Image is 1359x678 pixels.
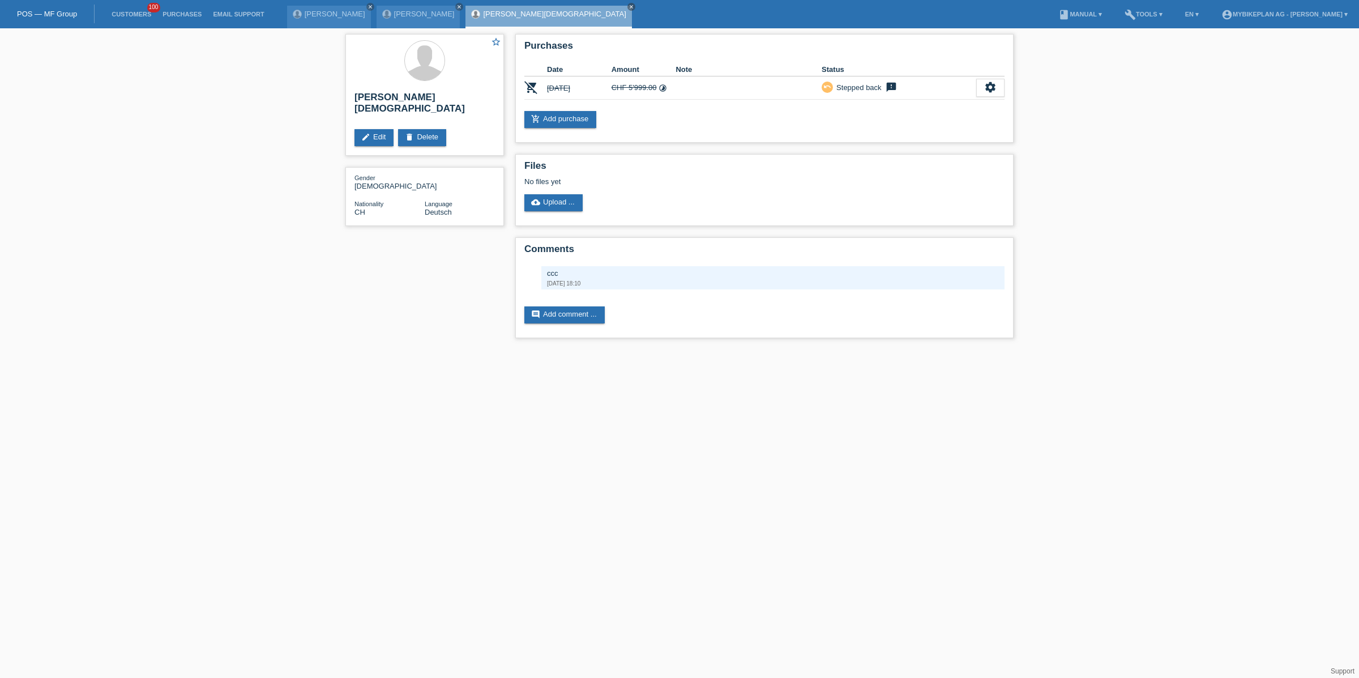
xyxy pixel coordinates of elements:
[627,3,635,11] a: close
[524,111,596,128] a: add_shopping_cartAdd purchase
[106,11,157,18] a: Customers
[367,4,373,10] i: close
[833,82,882,93] div: Stepped back
[455,3,463,11] a: close
[1053,11,1108,18] a: bookManual ▾
[491,37,501,47] i: star_border
[524,306,605,323] a: commentAdd comment ...
[207,11,270,18] a: Email Support
[147,3,161,12] span: 100
[456,4,462,10] i: close
[354,129,394,146] a: editEdit
[405,133,414,142] i: delete
[394,10,455,18] a: [PERSON_NAME]
[612,63,676,76] th: Amount
[17,10,77,18] a: POS — MF Group
[354,174,375,181] span: Gender
[547,269,999,278] div: ccc
[547,63,612,76] th: Date
[524,80,538,94] i: POSP00027912
[531,310,540,319] i: comment
[547,76,612,100] td: [DATE]
[547,280,999,287] div: [DATE] 18:10
[524,194,583,211] a: cloud_uploadUpload ...
[531,198,540,207] i: cloud_upload
[823,83,831,91] i: undo
[1125,9,1136,20] i: build
[884,82,898,93] i: feedback
[366,3,374,11] a: close
[354,173,425,190] div: [DEMOGRAPHIC_DATA]
[491,37,501,49] a: star_border
[1119,11,1168,18] a: buildTools ▾
[629,4,634,10] i: close
[524,40,1005,57] h2: Purchases
[524,244,1005,261] h2: Comments
[524,177,870,186] div: No files yet
[398,129,446,146] a: deleteDelete
[425,201,452,207] span: Language
[659,84,667,92] i: Instalments (48 instalments)
[305,10,365,18] a: [PERSON_NAME]
[1058,9,1070,20] i: book
[984,81,997,93] i: settings
[354,201,383,207] span: Nationality
[361,133,370,142] i: edit
[157,11,207,18] a: Purchases
[676,63,822,76] th: Note
[531,114,540,123] i: add_shopping_cart
[1216,11,1353,18] a: account_circleMybikeplan AG - [PERSON_NAME] ▾
[612,76,676,100] td: CHF 5'999.00
[1221,9,1233,20] i: account_circle
[1331,667,1354,675] a: Support
[483,10,626,18] a: [PERSON_NAME][DEMOGRAPHIC_DATA]
[354,92,495,120] h2: [PERSON_NAME][DEMOGRAPHIC_DATA]
[822,63,976,76] th: Status
[1179,11,1204,18] a: EN ▾
[354,208,365,216] span: Switzerland
[425,208,452,216] span: Deutsch
[524,160,1005,177] h2: Files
